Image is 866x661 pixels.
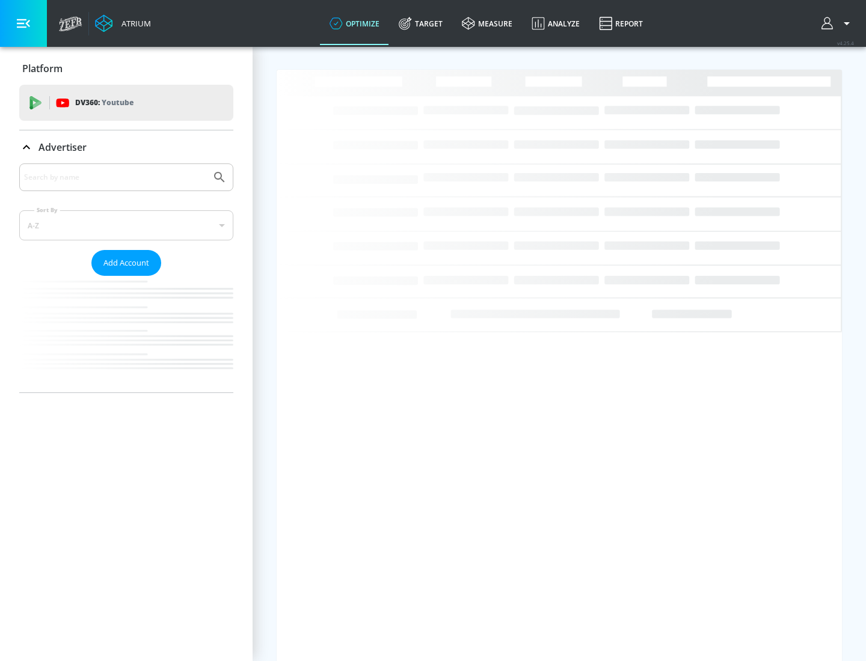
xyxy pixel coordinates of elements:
[452,2,522,45] a: measure
[19,52,233,85] div: Platform
[522,2,589,45] a: Analyze
[24,169,206,185] input: Search by name
[19,210,233,240] div: A-Z
[75,96,134,109] p: DV360:
[102,96,134,109] p: Youtube
[117,18,151,29] div: Atrium
[103,256,149,270] span: Add Account
[38,141,87,154] p: Advertiser
[22,62,63,75] p: Platform
[837,40,854,46] span: v 4.25.4
[34,206,60,214] label: Sort By
[19,276,233,392] nav: list of Advertiser
[19,85,233,121] div: DV360: Youtube
[91,250,161,276] button: Add Account
[389,2,452,45] a: Target
[589,2,653,45] a: Report
[19,130,233,164] div: Advertiser
[95,14,151,32] a: Atrium
[320,2,389,45] a: optimize
[19,163,233,392] div: Advertiser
